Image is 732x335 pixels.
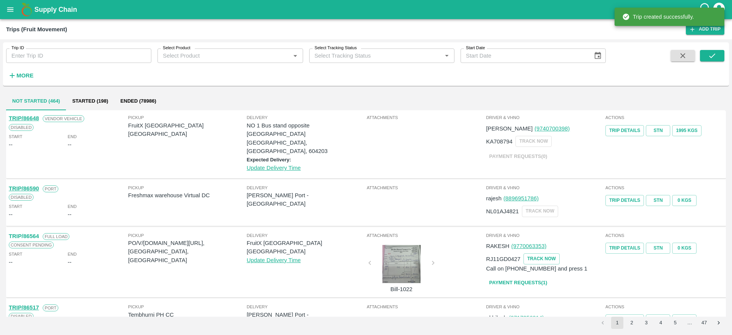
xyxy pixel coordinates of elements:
[128,239,247,264] p: PO/V/[DOMAIN_NAME][URL], [GEOGRAPHIC_DATA], [GEOGRAPHIC_DATA]
[367,303,485,310] span: Attachments
[605,314,644,325] a: Trip Details
[11,45,24,51] label: Trip ID
[128,114,247,121] span: Pickup
[466,45,485,51] label: Start Date
[626,317,638,329] button: Go to page 2
[247,232,365,239] span: Delivery
[672,314,697,325] button: 0 Kgs
[16,72,34,79] strong: More
[128,121,247,139] p: FruitX [GEOGRAPHIC_DATA] [GEOGRAPHIC_DATA]
[486,232,604,239] span: Driver & VHNo
[611,317,623,329] button: page 1
[9,304,39,311] a: TRIP/86517
[9,210,13,219] div: --
[461,48,588,63] input: Start Date
[160,51,288,61] input: Select Product
[247,157,291,163] label: Expected Delivery:
[34,4,699,15] a: Supply Chain
[367,184,485,191] span: Attachments
[315,45,357,51] label: Select Tracking Status
[114,92,162,110] button: Ended (78986)
[605,114,723,121] span: Actions
[486,255,520,263] p: RJ11GD0427
[34,6,77,13] b: Supply Chain
[68,133,77,140] span: End
[43,304,58,311] span: Port
[486,243,509,249] span: RAKESH
[686,24,724,35] a: Add Trip
[128,191,247,200] p: Freshmax warehouse Virtual DC
[247,311,365,328] p: [PERSON_NAME] Port - [GEOGRAPHIC_DATA]
[247,165,301,171] a: Update Delivery Time
[68,258,72,266] div: --
[640,317,652,329] button: Go to page 3
[486,114,604,121] span: Driver & VHNo
[622,10,694,24] div: Trip created successfully.
[646,243,670,254] a: STN
[605,303,723,310] span: Actions
[247,114,365,121] span: Delivery
[6,92,66,110] button: Not Started (464)
[247,303,365,310] span: Delivery
[646,314,670,325] a: STN
[6,24,67,34] div: Trips (Fruit Movement)
[9,133,22,140] span: Start
[486,207,519,216] p: NL01AJ4821
[605,243,644,254] a: Trip Details
[19,2,34,17] img: logo
[596,317,726,329] nav: pagination navigation
[486,315,507,321] span: akhilesh
[605,195,644,206] a: Trip Details
[699,3,712,16] div: customer-support
[6,48,151,63] input: Enter Trip ID
[9,251,22,258] span: Start
[247,257,301,263] a: Update Delivery Time
[9,203,22,210] span: Start
[9,258,13,266] div: --
[486,126,533,132] span: [PERSON_NAME]
[9,115,39,121] a: TRIP/86648
[535,126,570,132] a: (9740700398)
[128,184,247,191] span: Pickup
[2,1,19,18] button: open drawer
[43,115,84,122] span: Vendor Vehicle
[605,184,723,191] span: Actions
[9,140,13,149] div: --
[591,48,605,63] button: Choose date
[6,69,35,82] button: More
[68,251,77,258] span: End
[163,45,190,51] label: Select Product
[486,303,604,310] span: Driver & VHNo
[247,121,365,155] p: NO 1 Bus stand opposite [GEOGRAPHIC_DATA] [GEOGRAPHIC_DATA], [GEOGRAPHIC_DATA], 604203
[669,317,681,329] button: Go to page 5
[367,114,485,121] span: Attachments
[605,232,723,239] span: Actions
[698,317,710,329] button: Go to page 47
[511,243,546,249] a: (9770063353)
[523,253,560,264] button: TRACK NOW
[509,315,544,321] a: (9717356914)
[486,276,550,290] a: Payment Requests(1)
[373,285,430,293] p: Bill-1022
[128,232,247,239] span: Pickup
[68,203,77,210] span: End
[290,51,300,61] button: Open
[503,195,538,201] a: (8896951786)
[367,232,485,239] span: Attachments
[66,92,114,110] button: Started (198)
[68,140,72,149] div: --
[646,195,670,206] a: STN
[605,125,644,136] a: Trip Details
[247,239,365,256] p: FruitX [GEOGRAPHIC_DATA] [GEOGRAPHIC_DATA]
[9,232,39,240] p: TRIP/86564
[9,124,34,131] span: Disabled
[43,185,58,192] span: Port
[247,184,365,191] span: Delivery
[442,51,452,61] button: Open
[486,264,588,273] p: Call on [PHONE_NUMBER] and press 1
[128,303,247,310] span: Pickup
[247,191,365,208] p: [PERSON_NAME] Port - [GEOGRAPHIC_DATA]
[486,137,512,146] p: KA708794
[9,242,54,248] span: Consent Pending
[672,125,701,136] button: 1995 Kgs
